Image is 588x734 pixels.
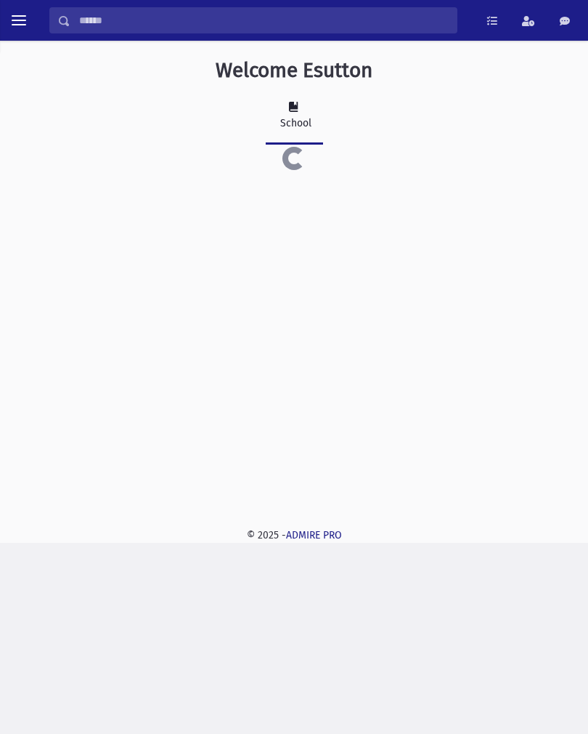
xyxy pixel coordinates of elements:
[286,529,342,541] a: ADMIRE PRO
[277,116,311,131] div: School
[70,7,457,33] input: Search
[266,89,323,145] a: School
[216,58,372,83] h3: Welcome Esutton
[6,7,32,33] button: toggle menu
[12,528,576,543] div: © 2025 -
